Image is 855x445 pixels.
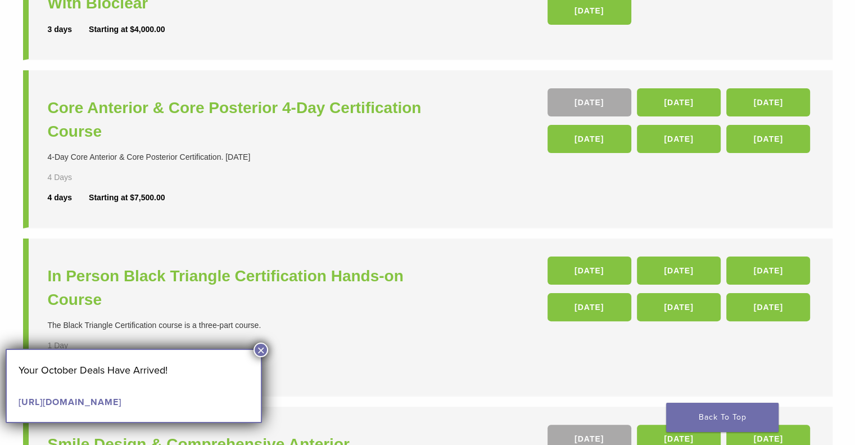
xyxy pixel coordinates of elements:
[48,172,105,183] div: 4 Days
[666,403,779,432] a: Back To Top
[48,151,431,163] div: 4-Day Core Anterior & Core Posterior Certification. [DATE]
[48,264,431,312] a: In Person Black Triangle Certification Hands-on Course
[254,343,268,357] button: Close
[726,125,810,153] a: [DATE]
[726,257,810,285] a: [DATE]
[548,88,813,159] div: , , , , ,
[548,125,631,153] a: [DATE]
[637,257,721,285] a: [DATE]
[548,257,813,327] div: , , , , ,
[19,397,121,408] a: [URL][DOMAIN_NAME]
[637,125,721,153] a: [DATE]
[548,88,631,116] a: [DATE]
[726,88,810,116] a: [DATE]
[48,340,105,352] div: 1 Day
[548,257,631,285] a: [DATE]
[548,293,631,321] a: [DATE]
[19,362,249,379] p: Your October Deals Have Arrived!
[637,88,721,116] a: [DATE]
[726,293,810,321] a: [DATE]
[48,320,431,331] div: The Black Triangle Certification course is a three-part course.
[48,24,89,35] div: 3 days
[48,96,431,143] a: Core Anterior & Core Posterior 4-Day Certification Course
[637,293,721,321] a: [DATE]
[89,24,165,35] div: Starting at $4,000.00
[48,192,89,204] div: 4 days
[89,192,165,204] div: Starting at $7,500.00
